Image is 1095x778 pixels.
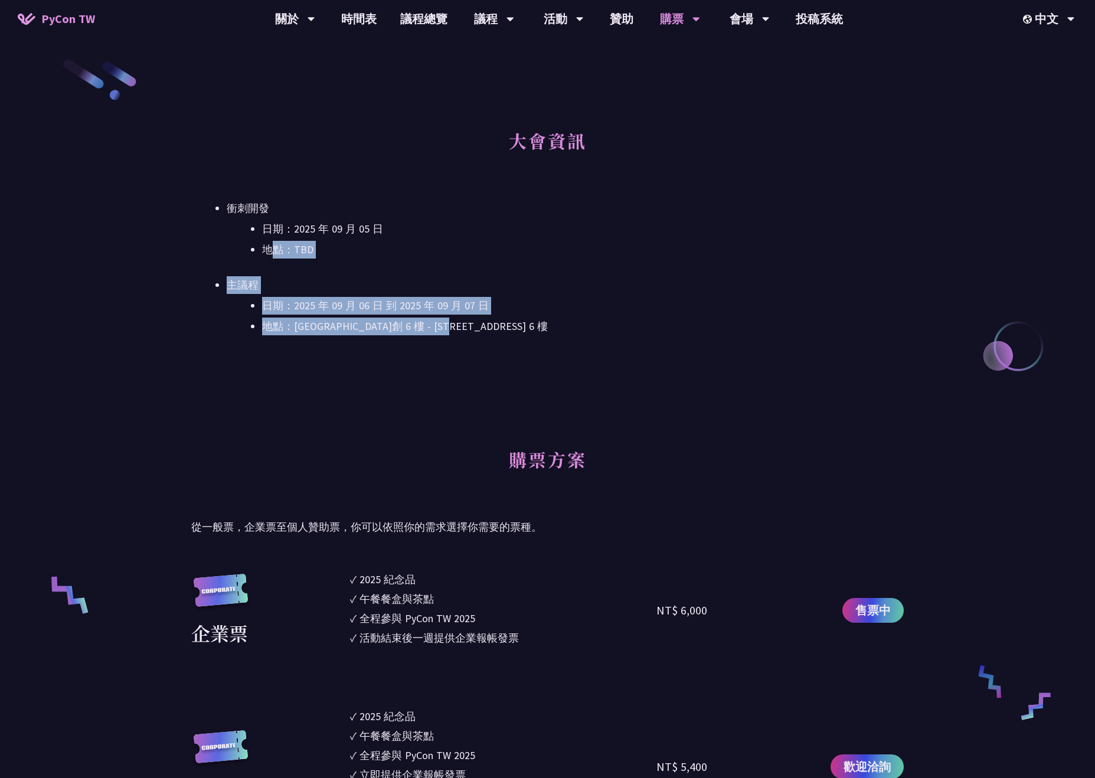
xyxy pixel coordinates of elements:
div: 全程參與 PyCon TW 2025 [359,610,475,626]
li: ✓ [350,708,656,724]
img: corporate.a587c14.svg [191,730,250,776]
h2: 大會資訊 [191,117,904,182]
img: corporate.a587c14.svg [191,574,250,619]
li: ✓ [350,571,656,587]
li: ✓ [350,728,656,744]
span: PyCon TW [41,10,95,28]
div: 2025 紀念品 [359,571,416,587]
div: 2025 紀念品 [359,708,416,724]
div: 午餐餐盒與茶點 [359,728,434,744]
div: 午餐餐盒與茶點 [359,591,434,607]
h2: 購票方案 [191,436,904,501]
li: 地點：TBD [262,241,904,259]
li: 主議程 [227,276,904,335]
li: ✓ [350,610,656,626]
a: 售票中 [842,598,904,623]
span: 歡迎洽詢 [844,758,891,776]
img: Home icon of PyCon TW 2025 [18,13,35,25]
span: 售票中 [855,602,891,619]
img: Locale Icon [1023,15,1035,24]
a: PyCon TW [6,4,107,34]
li: ✓ [350,591,656,607]
div: 活動結束後一週提供企業報帳發票 [359,630,519,646]
li: ✓ [350,747,656,763]
li: 衝刺開發 [227,200,904,259]
li: 日期：2025 年 09 月 06 日 到 2025 年 09 月 07 日 [262,297,904,315]
div: 企業票 [191,619,248,647]
li: ✓ [350,630,656,646]
div: NT$ 5,400 [656,758,707,776]
div: NT$ 6,000 [656,602,707,619]
li: 日期：2025 年 09 月 05 日 [262,220,904,238]
li: 地點：[GEOGRAPHIC_DATA]創 6 樓 - ​[STREET_ADDRESS] 6 樓 [262,318,904,335]
p: 從一般票，企業票至個人贊助票，你可以依照你的需求選擇你需要的票種。 [191,518,904,536]
div: 全程參與 PyCon TW 2025 [359,747,475,763]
